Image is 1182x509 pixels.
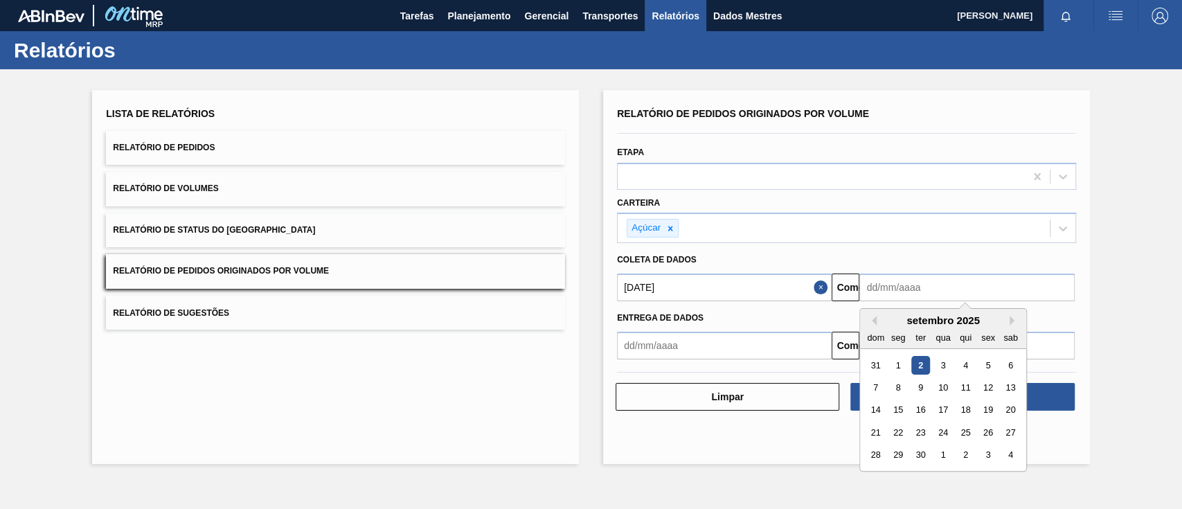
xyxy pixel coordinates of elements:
div: Choose sábado, 13 de setembro de 2025 [1001,378,1020,397]
div: Choose domingo, 14 de setembro de 2025 [866,401,885,420]
div: sex [979,328,998,347]
button: Relatório de Pedidos [106,131,565,165]
button: Limpar [616,383,839,411]
div: Choose domingo, 31 de agosto de 2025 [866,356,885,375]
div: Choose quarta-feira, 17 de setembro de 2025 [934,401,953,420]
div: Choose sábado, 4 de outubro de 2025 [1001,446,1020,465]
font: Planejamento [447,10,510,21]
div: Choose quarta-feira, 24 de setembro de 2025 [934,423,953,442]
font: Relatório de Sugestões [113,307,229,317]
font: Etapa [617,148,644,157]
div: Choose sábado, 6 de setembro de 2025 [1001,356,1020,375]
button: Next Month [1010,316,1019,325]
font: Entrega de dados [617,313,704,323]
div: Choose quinta-feira, 18 de setembro de 2025 [956,401,975,420]
button: Close [814,274,832,301]
font: Comeu [836,340,869,351]
div: ter [911,328,930,347]
input: dd/mm/aaaa [617,332,832,359]
div: Choose sexta-feira, 19 de setembro de 2025 [979,401,998,420]
div: Choose terça-feira, 30 de setembro de 2025 [911,446,930,465]
font: Açúcar [632,222,661,233]
div: Choose domingo, 7 de setembro de 2025 [866,378,885,397]
font: Relatório de Pedidos Originados por Volume [617,108,869,119]
div: Choose terça-feira, 9 de setembro de 2025 [911,378,930,397]
font: Relatórios [652,10,699,21]
input: dd/mm/aaaa [617,274,832,301]
font: Comeu [836,282,869,293]
div: Choose segunda-feira, 8 de setembro de 2025 [889,378,908,397]
div: Choose sexta-feira, 12 de setembro de 2025 [979,378,998,397]
div: seg [889,328,908,347]
div: sab [1001,328,1020,347]
font: Limpar [711,391,744,402]
div: Choose sábado, 27 de setembro de 2025 [1001,423,1020,442]
font: Gerencial [524,10,568,21]
div: Choose domingo, 28 de setembro de 2025 [866,446,885,465]
font: [PERSON_NAME] [957,10,1032,21]
div: Choose terça-feira, 2 de setembro de 2025 [911,356,930,375]
div: dom [866,328,885,347]
font: Relatório de Status do [GEOGRAPHIC_DATA] [113,225,315,235]
font: Relatório de Pedidos Originados por Volume [113,267,329,276]
font: Lista de Relatórios [106,108,215,119]
div: Choose sábado, 20 de setembro de 2025 [1001,401,1020,420]
font: Coleta de dados [617,255,697,265]
button: Relatório de Volumes [106,172,565,206]
div: Choose sexta-feira, 5 de setembro de 2025 [979,356,998,375]
font: Dados Mestres [713,10,782,21]
button: Relatório de Pedidos Originados por Volume [106,254,565,288]
input: dd/mm/aaaa [859,274,1074,301]
font: Relatório de Pedidos [113,143,215,152]
button: Relatório de Status do [GEOGRAPHIC_DATA] [106,213,565,247]
div: Choose quarta-feira, 1 de outubro de 2025 [934,446,953,465]
div: Choose quinta-feira, 2 de outubro de 2025 [956,446,975,465]
button: Notificações [1044,6,1088,26]
div: Choose terça-feira, 16 de setembro de 2025 [911,401,930,420]
div: Choose quinta-feira, 4 de setembro de 2025 [956,356,975,375]
div: Choose segunda-feira, 15 de setembro de 2025 [889,401,908,420]
div: Choose quinta-feira, 25 de setembro de 2025 [956,423,975,442]
button: Relatório de Sugestões [106,296,565,330]
div: Choose segunda-feira, 1 de setembro de 2025 [889,356,908,375]
div: qua [934,328,953,347]
div: Choose sexta-feira, 3 de outubro de 2025 [979,446,998,465]
div: Choose domingo, 21 de setembro de 2025 [866,423,885,442]
img: TNhmsLtSVTkK8tSr43FrP2fwEKptu5GPRR3wAAAABJRU5ErkJggg== [18,10,84,22]
img: Sair [1152,8,1168,24]
button: Comeu [832,332,859,359]
div: Choose segunda-feira, 22 de setembro de 2025 [889,423,908,442]
div: Choose quinta-feira, 11 de setembro de 2025 [956,378,975,397]
button: Previous Month [867,316,877,325]
button: Comeu [832,274,859,301]
div: Choose quarta-feira, 3 de setembro de 2025 [934,356,953,375]
div: setembro 2025 [860,314,1026,326]
div: Choose terça-feira, 23 de setembro de 2025 [911,423,930,442]
font: Carteira [617,198,660,208]
img: ações do usuário [1107,8,1124,24]
button: Download [850,383,1074,411]
font: Relatório de Volumes [113,184,218,194]
font: Relatórios [14,39,116,62]
div: Choose segunda-feira, 29 de setembro de 2025 [889,446,908,465]
font: Tarefas [400,10,434,21]
div: Choose quarta-feira, 10 de setembro de 2025 [934,378,953,397]
div: qui [956,328,975,347]
div: month 2025-09 [865,354,1022,466]
div: Choose sexta-feira, 26 de setembro de 2025 [979,423,998,442]
font: Transportes [582,10,638,21]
